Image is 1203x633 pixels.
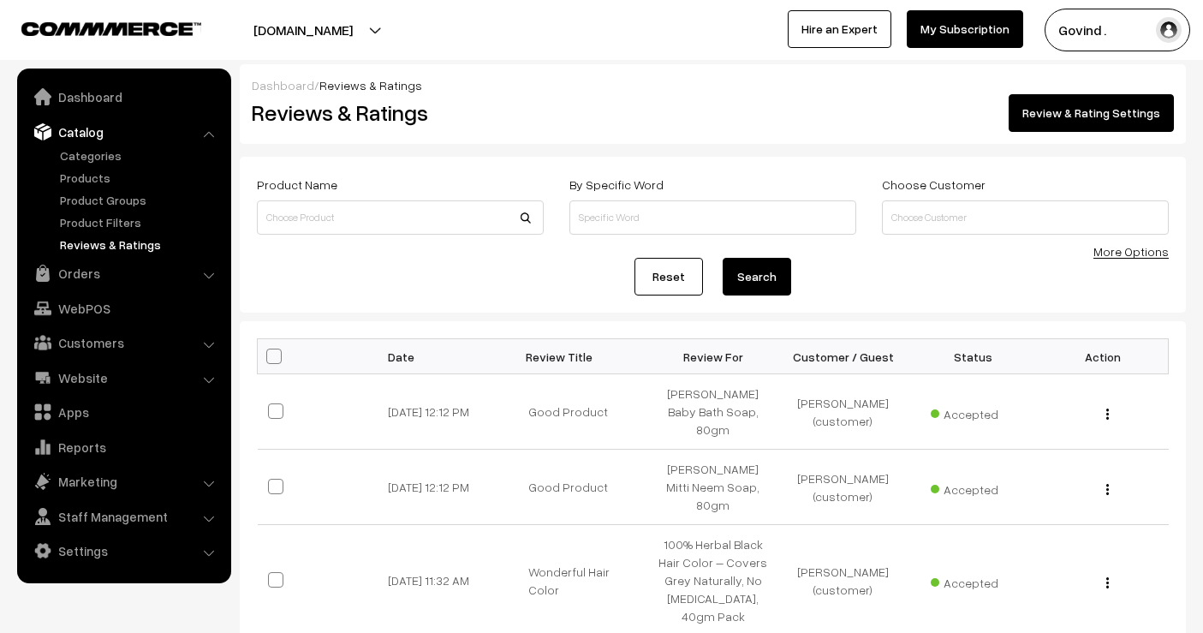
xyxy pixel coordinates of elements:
label: By Specific Word [569,176,664,194]
a: Reports [21,432,225,463]
th: Date [388,339,518,374]
a: Categories [56,146,225,164]
div: / [252,76,1174,94]
input: Choose Customer [882,200,1169,235]
a: Marketing [21,466,225,497]
th: Customer / Guest [778,339,908,374]
label: Product Name [257,176,337,194]
a: Product Filters [56,213,225,231]
span: Reviews & Ratings [319,78,422,93]
a: Dashboard [252,78,314,93]
a: Staff Management [21,501,225,532]
td: Good Product [518,450,648,525]
th: Action [1039,339,1169,374]
a: Product Groups [56,191,225,209]
a: Reset [634,258,703,296]
a: Products [56,169,225,187]
a: Customers [21,327,225,358]
span: Accepted [931,476,1016,499]
input: Choose Product [257,200,544,235]
span: Accepted [931,401,1016,423]
a: Catalog [21,116,225,147]
th: Review Title [518,339,648,374]
a: WebPOS [21,293,225,324]
a: Apps [21,397,225,427]
a: Settings [21,535,225,566]
span: Accepted [931,570,1016,592]
a: More Options [1093,244,1169,259]
td: [PERSON_NAME] Baby Bath Soap, 80gm [648,374,778,450]
img: Menu [1106,484,1109,495]
td: Good Product [518,374,648,450]
a: Dashboard [21,81,225,112]
button: [DOMAIN_NAME] [194,9,413,51]
td: [DATE] 12:12 PM [388,450,518,525]
td: [PERSON_NAME] [778,374,908,450]
h2: Reviews & Ratings [252,99,542,126]
a: COMMMERCE [21,17,171,38]
img: Menu [1106,409,1109,420]
span: (customer) [813,582,872,597]
label: Choose Customer [882,176,986,194]
a: Orders [21,258,225,289]
a: Reviews & Ratings [56,236,225,254]
button: Search [723,258,791,296]
td: [DATE] 12:12 PM [388,374,518,450]
button: Govind . [1045,9,1190,51]
a: Hire an Expert [788,10,891,48]
a: Website [21,362,225,393]
span: (customer) [813,414,872,428]
th: Status [908,339,1039,374]
img: COMMMERCE [21,22,201,35]
td: [PERSON_NAME] [778,450,908,525]
span: (customer) [813,489,872,504]
img: Menu [1106,577,1109,588]
td: [PERSON_NAME] Mitti Neem Soap, 80gm [648,450,778,525]
th: Review For [648,339,778,374]
a: My Subscription [907,10,1023,48]
img: user [1156,17,1182,43]
input: Specific Word [569,200,856,235]
a: Review & Rating Settings [1009,94,1174,132]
